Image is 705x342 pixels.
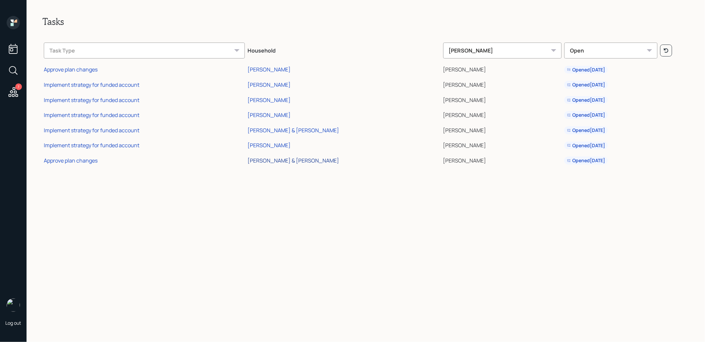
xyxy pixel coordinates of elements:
td: [PERSON_NAME] [442,61,563,76]
div: Opened [DATE] [567,66,605,73]
div: [PERSON_NAME] & [PERSON_NAME] [247,157,339,164]
div: Log out [5,320,21,326]
div: Opened [DATE] [567,127,605,134]
td: [PERSON_NAME] [442,152,563,167]
div: Opened [DATE] [567,81,605,88]
th: Household [246,38,442,61]
div: Implement strategy for funded account [44,127,139,134]
div: Opened [DATE] [567,142,605,149]
div: [PERSON_NAME] & [PERSON_NAME] [247,127,339,134]
div: [PERSON_NAME] [443,43,562,58]
div: Open [564,43,658,58]
td: [PERSON_NAME] [442,122,563,137]
td: [PERSON_NAME] [442,91,563,107]
div: [PERSON_NAME] [247,81,291,88]
div: [PERSON_NAME] [247,142,291,149]
div: Opened [DATE] [567,112,605,118]
td: [PERSON_NAME] [442,76,563,91]
div: Opened [DATE] [567,97,605,103]
div: Opened [DATE] [567,157,605,164]
img: treva-nostdahl-headshot.png [7,298,20,312]
div: [PERSON_NAME] [247,96,291,104]
div: Task Type [44,43,245,58]
td: [PERSON_NAME] [442,106,563,122]
div: Approve plan changes [44,66,98,73]
div: Implement strategy for funded account [44,111,139,119]
h2: Tasks [42,16,689,27]
td: [PERSON_NAME] [442,137,563,152]
div: Implement strategy for funded account [44,96,139,104]
div: Implement strategy for funded account [44,81,139,88]
div: [PERSON_NAME] [247,66,291,73]
div: [PERSON_NAME] [247,111,291,119]
div: Implement strategy for funded account [44,142,139,149]
div: 7 [15,83,22,90]
div: Approve plan changes [44,157,98,164]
